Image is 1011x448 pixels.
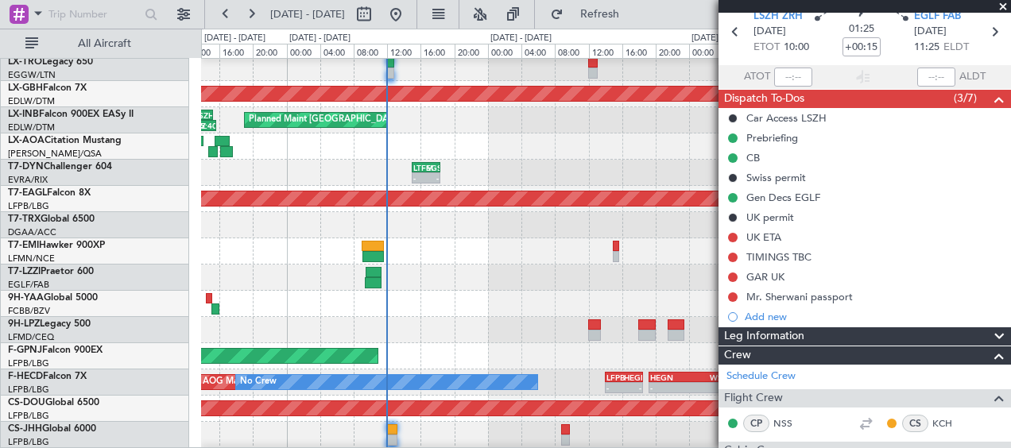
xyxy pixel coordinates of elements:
[650,373,691,382] div: HEGN
[8,253,55,265] a: LFMN/NCE
[413,173,426,183] div: -
[8,148,102,160] a: [PERSON_NAME]/QSA
[8,136,122,145] a: LX-AOACitation Mustang
[746,171,806,184] div: Swiss permit
[8,305,50,317] a: FCBB/BZV
[8,95,55,107] a: EDLW/DTM
[48,2,140,26] input: Trip Number
[555,44,588,58] div: 08:00
[691,373,731,382] div: WSSL
[270,7,345,21] span: [DATE] - [DATE]
[289,32,351,45] div: [DATE] - [DATE]
[753,40,780,56] span: ETOT
[253,44,286,58] div: 20:00
[746,151,760,164] div: CB
[8,319,91,329] a: 9H-LPZLegacy 500
[943,40,969,56] span: ELDT
[914,9,961,25] span: EGLF FAB
[743,415,769,432] div: CP
[8,83,87,93] a: LX-GBHFalcon 7X
[354,44,387,58] div: 08:00
[8,398,45,407] span: CS-DOU
[8,293,98,303] a: 9H-YAAGlobal 5000
[8,410,49,422] a: LFPB/LBG
[8,319,40,329] span: 9H-LPZ
[746,290,853,303] div: Mr. Sherwani passport
[724,346,751,365] span: Crew
[746,191,820,204] div: Gen Decs EGLF
[488,44,521,58] div: 00:00
[691,32,753,45] div: [DATE] - [DATE]
[589,44,622,58] div: 12:00
[724,90,804,108] span: Dispatch To-Dos
[387,44,420,58] div: 12:00
[624,383,641,392] div: -
[543,2,638,27] button: Refresh
[8,200,49,212] a: LFPB/LBG
[773,416,809,431] a: NSS
[746,270,784,284] div: GAR UK
[8,214,95,224] a: T7-TRXGlobal 6500
[426,163,439,172] div: EGSS
[753,24,786,40] span: [DATE]
[521,44,555,58] div: 04:00
[8,122,55,133] a: EDLW/DTM
[455,44,488,58] div: 20:00
[8,436,49,448] a: LFPB/LBG
[8,293,44,303] span: 9H-YAA
[746,230,781,244] div: UK ETA
[8,188,91,198] a: T7-EAGLFalcon 8X
[426,173,439,183] div: -
[622,44,656,58] div: 16:00
[8,279,49,291] a: EGLF/FAB
[8,136,45,145] span: LX-AOA
[691,383,731,392] div: -
[784,40,809,56] span: 10:00
[8,357,49,369] a: LFPB/LBG
[745,310,1003,323] div: Add new
[606,373,624,382] div: LFPB
[8,331,54,343] a: LFMD/CEQ
[8,372,87,381] a: F-HECDFalcon 7X
[8,384,49,396] a: LFPB/LBG
[746,111,827,125] div: Car Access LSZH
[932,416,968,431] a: KCH
[195,110,211,120] div: LSZH
[8,83,43,93] span: LX-GBH
[650,383,691,392] div: -
[8,57,93,67] a: LX-TROLegacy 650
[8,110,39,119] span: LX-INB
[249,108,401,132] div: Planned Maint [GEOGRAPHIC_DATA]
[746,250,812,264] div: TIMINGS TBC
[196,121,215,130] div: 15:40 Z
[689,44,722,58] div: 00:00
[914,40,939,56] span: 11:25
[753,9,803,25] span: LSZH ZRH
[746,210,794,224] div: UK permit
[8,226,56,238] a: DGAA/ACC
[204,32,265,45] div: [DATE] - [DATE]
[746,131,798,145] div: Prebriefing
[490,32,552,45] div: [DATE] - [DATE]
[41,38,168,49] span: All Aircraft
[8,162,112,172] a: T7-DYNChallenger 604
[203,370,370,394] div: AOG Maint Paris ([GEOGRAPHIC_DATA])
[774,68,812,87] input: --:--
[186,44,219,58] div: 12:00
[420,44,454,58] div: 16:00
[8,424,96,434] a: CS-JHHGlobal 6000
[724,327,804,346] span: Leg Information
[8,424,42,434] span: CS-JHH
[17,31,172,56] button: All Aircraft
[8,174,48,186] a: EVRA/RIX
[8,346,42,355] span: F-GPNJ
[959,69,986,85] span: ALDT
[287,44,320,58] div: 00:00
[8,57,42,67] span: LX-TRO
[656,44,689,58] div: 20:00
[849,21,874,37] span: 01:25
[8,241,105,250] a: T7-EMIHawker 900XP
[914,24,947,40] span: [DATE]
[8,398,99,407] a: CS-DOUGlobal 6500
[8,267,94,276] a: T7-LZZIPraetor 600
